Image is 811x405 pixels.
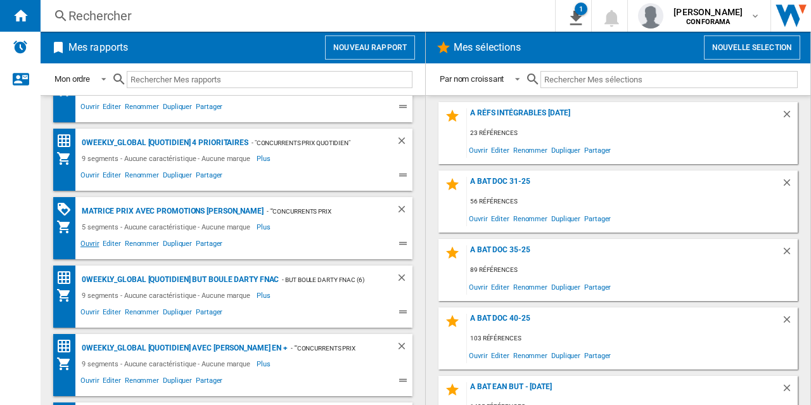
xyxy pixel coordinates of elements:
span: Dupliquer [549,210,582,227]
span: Editer [101,238,122,253]
div: A BAT Doc 31-25 [467,177,781,194]
div: Supprimer [781,382,798,399]
span: Ouvrir [467,347,489,364]
div: Supprimer [396,135,412,151]
div: 5 segments - Aucune caractéristique - Aucune marque [79,219,257,235]
span: Ouvrir [79,306,101,321]
span: Plus [257,151,272,166]
div: Matrice des prix [56,133,79,149]
div: Matrice des prix [56,338,79,354]
div: Supprimer [396,340,412,356]
div: 56 références [467,194,798,210]
input: Rechercher Mes rapports [127,71,412,88]
span: Editer [489,347,511,364]
div: 1 [575,3,587,15]
h2: Mes rapports [66,35,131,60]
div: Supprimer [781,245,798,262]
div: 0Weekly_GLOBAL [QUOTIDIEN] BUT BOULE DARTY FNAC [79,272,279,288]
div: Par nom croissant [440,74,504,84]
div: A Réfs Intégrables [DATE] [467,108,781,125]
span: Editer [489,278,511,295]
div: 23 références [467,125,798,141]
div: 9 segments - Aucune caractéristique - Aucune marque [79,288,257,303]
span: Ouvrir [79,375,101,390]
span: Partager [582,347,613,364]
div: Mon assortiment [56,356,79,371]
span: Renommer [511,347,549,364]
div: - "Concurrents prix quotidien" PRIORITAIRES [DATE] (7) [248,135,371,151]
div: 89 références [467,262,798,278]
div: 103 références [467,331,798,347]
div: - ""Concurrents prix quotidien" (epasqualini) Avec [PERSON_NAME] vs RUE DU COMMERCEen +" (14) [288,340,371,356]
div: 9 segments - Aucune caractéristique - Aucune marque [79,151,257,166]
span: Dupliquer [549,141,582,158]
span: Renommer [511,278,549,295]
b: CONFORAMA [686,18,730,26]
div: Matrice des prix [56,270,79,286]
span: Ouvrir [79,169,101,184]
span: Partager [582,278,613,295]
div: Supprimer [781,314,798,331]
div: A BAT Doc 35-25 [467,245,781,262]
span: Partager [582,210,613,227]
span: Partager [194,238,224,253]
span: Dupliquer [161,169,194,184]
span: Plus [257,356,272,371]
span: Editer [101,375,122,390]
span: Partager [582,141,613,158]
div: Matrice Prix avec Promotions [PERSON_NAME] [79,203,264,219]
span: Plus [257,219,272,235]
button: Nouvelle selection [704,35,800,60]
span: Partager [194,101,224,116]
div: Matrice PROMOTIONS [56,202,79,217]
span: Editer [489,210,511,227]
div: 9 segments - Aucune caractéristique - Aucune marque [79,356,257,371]
div: A BAT EAN But - [DATE] [467,382,781,399]
span: Ouvrir [467,278,489,295]
span: Editer [489,141,511,158]
div: Supprimer [781,177,798,194]
span: Renommer [511,141,549,158]
span: Dupliquer [161,238,194,253]
button: Nouveau rapport [325,35,415,60]
span: Ouvrir [467,141,489,158]
div: Supprimer [396,272,412,288]
span: Partager [194,306,224,321]
h2: Mes sélections [451,35,523,60]
span: Dupliquer [549,347,582,364]
span: Partager [194,169,224,184]
input: Rechercher Mes sélections [540,71,798,88]
span: Partager [194,375,224,390]
div: Mon assortiment [56,219,79,235]
div: Supprimer [781,108,798,125]
span: Dupliquer [161,101,194,116]
span: Dupliquer [161,375,194,390]
div: - BUT BOULE DARTY FNAC (6) [279,272,371,288]
span: Dupliquer [161,306,194,321]
div: Rechercher [68,7,522,25]
div: 0Weekly_GLOBAL [QUOTIDIEN] avec [PERSON_NAME] en + [79,340,288,356]
span: Plus [257,288,272,303]
div: Mon assortiment [56,288,79,303]
span: Ouvrir [467,210,489,227]
div: - ""Concurrents prix quotidien" (epasqualini) Avec [PERSON_NAME] vs RUE DU COMMERCEen +" (14) [264,203,371,219]
span: Renommer [123,306,161,321]
span: Editer [101,101,122,116]
div: 0Weekly_GLOBAL [QUOTIDIEN] 4 PRIORITAIRES [79,135,248,151]
span: Editer [101,306,122,321]
div: Supprimer [396,203,412,219]
div: Mon assortiment [56,151,79,166]
img: alerts-logo.svg [13,39,28,55]
div: Mon ordre [54,74,90,84]
span: Dupliquer [549,278,582,295]
img: profile.jpg [638,3,663,29]
span: Renommer [123,238,161,253]
span: Ouvrir [79,238,101,253]
span: Renommer [123,375,161,390]
span: Ouvrir [79,101,101,116]
span: Renommer [123,101,161,116]
span: Renommer [511,210,549,227]
span: Editer [101,169,122,184]
span: Renommer [123,169,161,184]
div: A BAT Doc 40-25 [467,314,781,331]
